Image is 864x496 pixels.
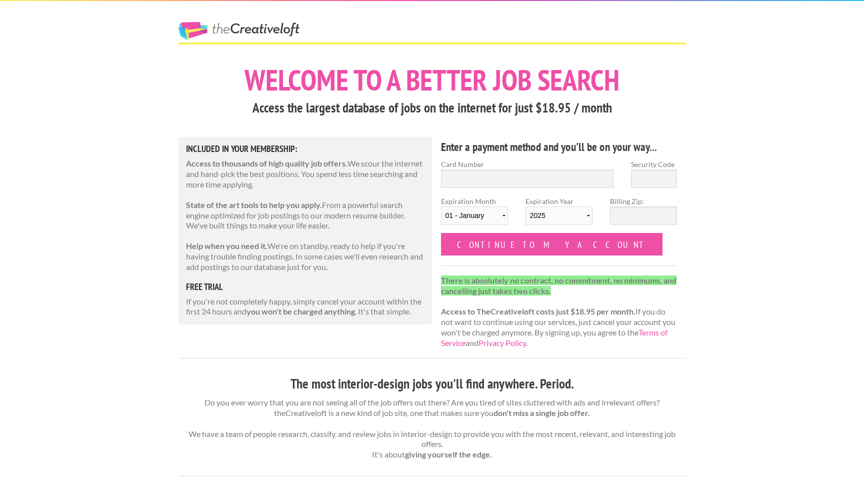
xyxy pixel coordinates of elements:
h5: Included in Your Membership: [186,144,425,153]
p: From a powerful search engine optimized for job postings to our modern resume builder. We've buil... [186,200,425,231]
a: Privacy Policy [478,338,526,347]
strong: Access to thousands of high quality job offers. [186,158,347,168]
label: Expiration Year [525,196,592,233]
strong: giving yourself the edge. [405,449,492,459]
p: We're on standby, ready to help if you're having trouble finding postings. In some cases we'll ev... [186,241,425,272]
p: If you're not completely happy, simply cancel your account within the first 24 hours and . It's t... [186,296,425,317]
h5: free trial [186,282,425,291]
label: Expiration Month [441,196,508,233]
h3: Access the largest database of jobs on the internet for just $18.95 / month [178,98,686,117]
select: Expiration Year [525,206,592,225]
h3: The most interior-design jobs you'll find anywhere. Period. [178,374,686,393]
h4: Enter a payment method and you'll be on your way... [441,139,677,155]
a: Terms of Service [441,327,667,347]
select: Expiration Month [441,206,508,225]
strong: you won't be charged anything [246,306,355,316]
a: The Creative Loft [178,22,299,40]
label: Card Number [441,159,614,169]
strong: Help when you need it. [186,241,267,250]
strong: There is absolutely no contract, no commitment, no minimums, and cancelling just takes two clicks. [441,275,676,295]
label: Security Code [631,159,677,169]
input: Continue to my account [441,233,663,255]
strong: Access to TheCreativeloft costs just $18.95 per month. [441,306,635,316]
strong: don't miss a single job offer. [493,408,590,417]
label: Billing Zip: [610,196,677,206]
strong: State of the art tools to help you apply. [186,200,322,209]
p: Do you ever worry that you are not seeing all of the job offers out there? Are you tired of sites... [178,397,686,460]
h1: Welcome to a better job search [178,65,686,94]
p: If you do not want to continue using our services, just cancel your account you won't be charged ... [441,275,677,348]
p: We scour the internet and hand-pick the best positions. You spend less time searching and more ti... [186,158,425,189]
